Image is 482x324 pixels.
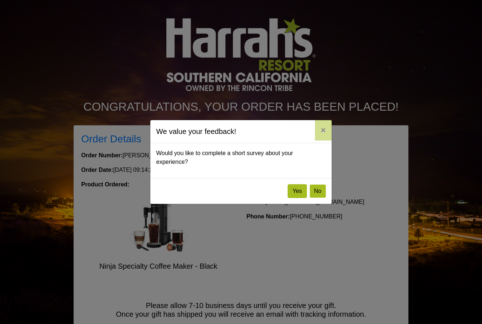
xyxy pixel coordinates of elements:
[156,126,236,137] h5: We value your feedback!
[315,120,332,141] button: Close
[156,149,326,166] p: Would you like to complete a short survey about your experience?
[288,184,307,198] button: Yes
[321,125,326,135] span: ×
[310,185,326,198] button: No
